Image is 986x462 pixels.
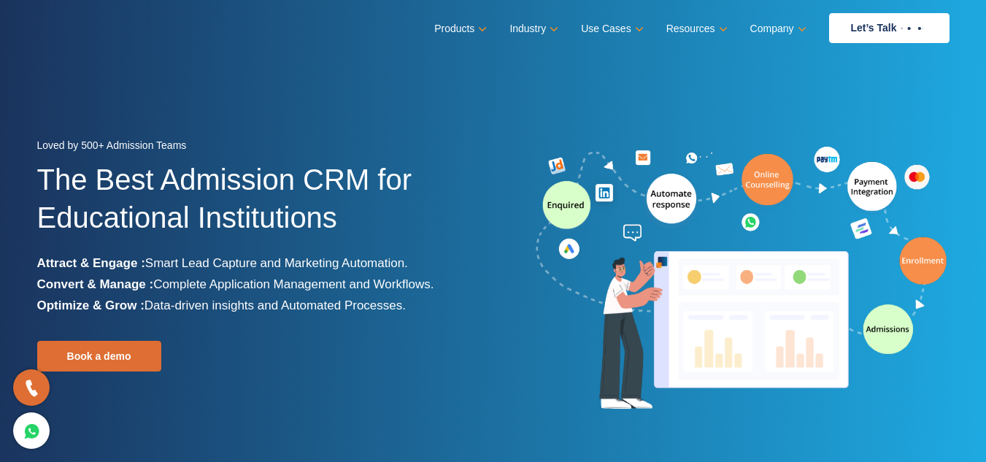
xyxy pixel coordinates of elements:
span: Complete Application Management and Workflows. [153,277,434,291]
h1: The Best Admission CRM for Educational Institutions [37,161,482,253]
a: Use Cases [581,18,640,39]
b: Optimize & Grow : [37,299,145,312]
img: admission-software-home-page-header [534,143,950,415]
div: Loved by 500+ Admission Teams [37,135,482,161]
a: Book a demo [37,341,161,371]
a: Products [434,18,484,39]
span: Data-driven insights and Automated Processes. [145,299,406,312]
a: Industry [509,18,555,39]
span: Smart Lead Capture and Marketing Automation. [145,256,408,270]
b: Convert & Manage : [37,277,154,291]
a: Let’s Talk [829,13,950,43]
a: Company [750,18,804,39]
b: Attract & Engage : [37,256,145,270]
a: Resources [666,18,725,39]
